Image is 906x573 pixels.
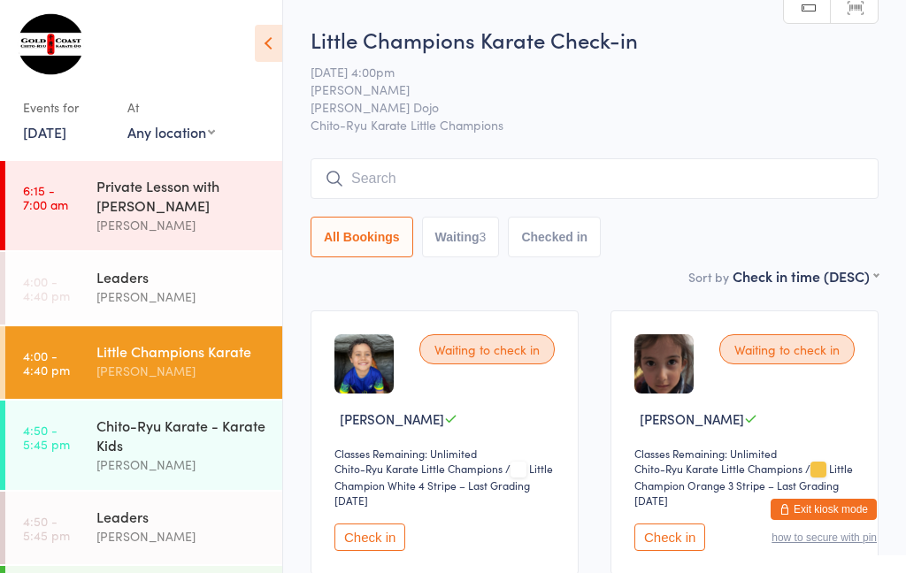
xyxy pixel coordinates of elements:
[96,361,267,381] div: [PERSON_NAME]
[96,507,267,526] div: Leaders
[634,461,853,508] span: / Little Champion Orange 3 Stripe – Last Grading [DATE]
[96,455,267,475] div: [PERSON_NAME]
[96,526,267,546] div: [PERSON_NAME]
[508,217,601,257] button: Checked in
[640,409,744,428] span: [PERSON_NAME]
[127,122,215,141] div: Any location
[96,176,267,215] div: Private Lesson with [PERSON_NAME]
[96,286,267,307] div: [PERSON_NAME]
[311,217,413,257] button: All Bookings
[23,122,66,141] a: [DATE]
[719,334,855,364] div: Waiting to check in
[311,98,851,116] span: [PERSON_NAME] Dojo
[772,531,877,544] button: how to secure with pin
[419,334,555,364] div: Waiting to check in
[334,461,553,508] span: / Little Champion White 4 Stripe – Last Grading [DATE]
[334,461,503,476] div: Chito-Ryu Karate Little Champions
[23,183,68,211] time: 6:15 - 7:00 am
[23,423,70,451] time: 4:50 - 5:45 pm
[23,348,70,377] time: 4:00 - 4:40 pm
[334,334,394,393] img: image1739702685.png
[96,215,267,235] div: [PERSON_NAME]
[96,341,267,361] div: Little Champions Karate
[5,492,282,564] a: 4:50 -5:45 pmLeaders[PERSON_NAME]
[334,446,560,461] div: Classes Remaining: Unlimited
[23,514,70,542] time: 4:50 - 5:45 pm
[340,409,444,428] span: [PERSON_NAME]
[334,523,405,551] button: Check in
[422,217,500,257] button: Waiting3
[688,268,729,286] label: Sort by
[634,446,860,461] div: Classes Remaining: Unlimited
[5,326,282,399] a: 4:00 -4:40 pmLittle Champions Karate[PERSON_NAME]
[5,161,282,250] a: 6:15 -7:00 amPrivate Lesson with [PERSON_NAME][PERSON_NAME]
[733,266,879,286] div: Check in time (DESC)
[96,267,267,286] div: Leaders
[127,93,215,122] div: At
[311,25,879,54] h2: Little Champions Karate Check-in
[634,334,694,393] img: image1721895553.png
[771,499,877,520] button: Exit kiosk mode
[23,93,110,122] div: Events for
[5,252,282,325] a: 4:00 -4:40 pmLeaders[PERSON_NAME]
[96,416,267,455] div: Chito-Ryu Karate - Karate Kids
[311,158,879,199] input: Search
[311,80,851,98] span: [PERSON_NAME]
[480,230,487,244] div: 3
[5,401,282,490] a: 4:50 -5:45 pmChito-Ryu Karate - Karate Kids[PERSON_NAME]
[311,116,879,134] span: Chito-Ryu Karate Little Champions
[634,523,705,551] button: Check in
[18,13,84,75] img: Gold Coast Chito-Ryu Karate
[23,274,70,302] time: 4:00 - 4:40 pm
[634,461,802,476] div: Chito-Ryu Karate Little Champions
[311,63,851,80] span: [DATE] 4:00pm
